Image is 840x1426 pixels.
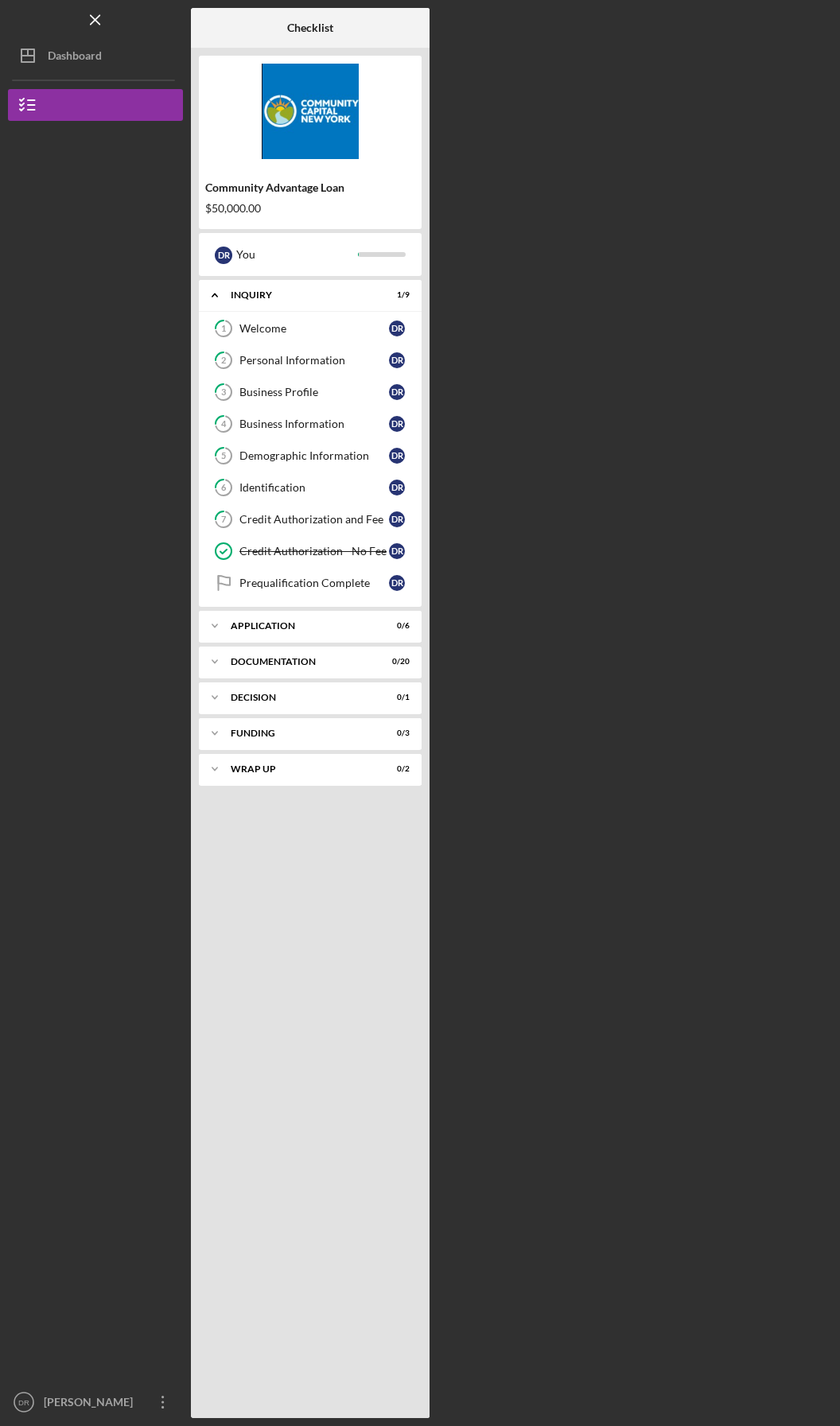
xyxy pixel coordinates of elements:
[207,472,414,503] a: 6IdentificationDR
[205,181,415,194] div: Community Advantage Loan
[239,418,389,430] div: Business Information
[231,657,370,666] div: Documentation
[221,419,227,429] tspan: 4
[231,290,370,300] div: Inquiry
[381,693,410,702] div: 0 / 1
[381,621,410,631] div: 0 / 6
[221,451,226,461] tspan: 5
[207,440,414,472] a: 5Demographic InformationDR
[18,1398,29,1407] text: DR
[221,356,226,366] tspan: 2
[389,480,405,495] div: D R
[221,483,227,493] tspan: 6
[239,577,389,589] div: Prequalification Complete
[207,535,414,567] a: Credit Authorization - No FeeDR
[239,354,389,367] div: Personal Information
[389,511,405,527] div: D R
[8,1386,183,1418] button: DR[PERSON_NAME]
[207,503,414,535] a: 7Credit Authorization and FeeDR
[207,313,414,344] a: 1WelcomeDR
[221,324,226,334] tspan: 1
[231,693,370,702] div: Decision
[287,21,333,34] b: Checklist
[215,247,232,264] div: D R
[207,567,414,599] a: Prequalification CompleteDR
[199,64,422,159] img: Product logo
[389,543,405,559] div: D R
[381,657,410,666] div: 0 / 20
[389,321,405,336] div: D R
[221,387,226,398] tspan: 3
[231,764,370,774] div: Wrap up
[381,764,410,774] div: 0 / 2
[389,575,405,591] div: D R
[205,202,415,215] div: $50,000.00
[48,40,102,76] div: Dashboard
[239,449,389,462] div: Demographic Information
[221,515,227,525] tspan: 7
[389,352,405,368] div: D R
[8,40,183,72] button: Dashboard
[239,513,389,526] div: Credit Authorization and Fee
[236,241,358,268] div: You
[381,290,410,300] div: 1 / 9
[389,384,405,400] div: D R
[40,1386,143,1422] div: [PERSON_NAME]
[239,481,389,494] div: Identification
[389,416,405,432] div: D R
[239,545,389,558] div: Credit Authorization - No Fee
[389,448,405,464] div: D R
[207,344,414,376] a: 2Personal InformationDR
[231,621,370,631] div: Application
[207,408,414,440] a: 4Business InformationDR
[381,729,410,738] div: 0 / 3
[239,386,389,398] div: Business Profile
[239,322,389,335] div: Welcome
[207,376,414,408] a: 3Business ProfileDR
[231,729,370,738] div: Funding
